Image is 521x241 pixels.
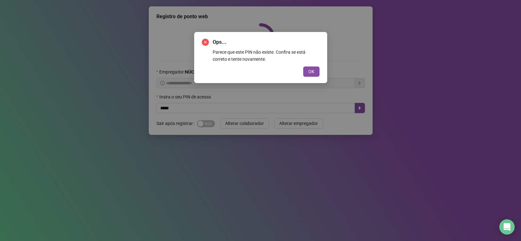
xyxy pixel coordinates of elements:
div: Open Intercom Messenger [499,219,515,235]
span: close-circle [202,39,209,46]
span: OK [308,68,314,75]
span: Ops... [213,38,320,46]
div: Parece que este PIN não existe. Confira se está correto e tente novamente. [213,49,320,63]
button: OK [303,66,320,77]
